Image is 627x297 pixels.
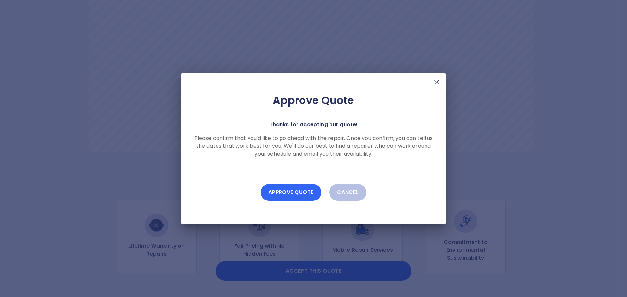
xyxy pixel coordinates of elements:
button: Approve Quote [261,184,321,201]
h2: Approve Quote [192,94,435,107]
p: Thanks for accepting our quote! [269,120,358,129]
img: X Mark [433,78,441,86]
p: Please confirm that you'd like to go ahead with the repair. Once you confirm, you can tell us the... [192,134,435,158]
button: Cancel [329,184,367,201]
